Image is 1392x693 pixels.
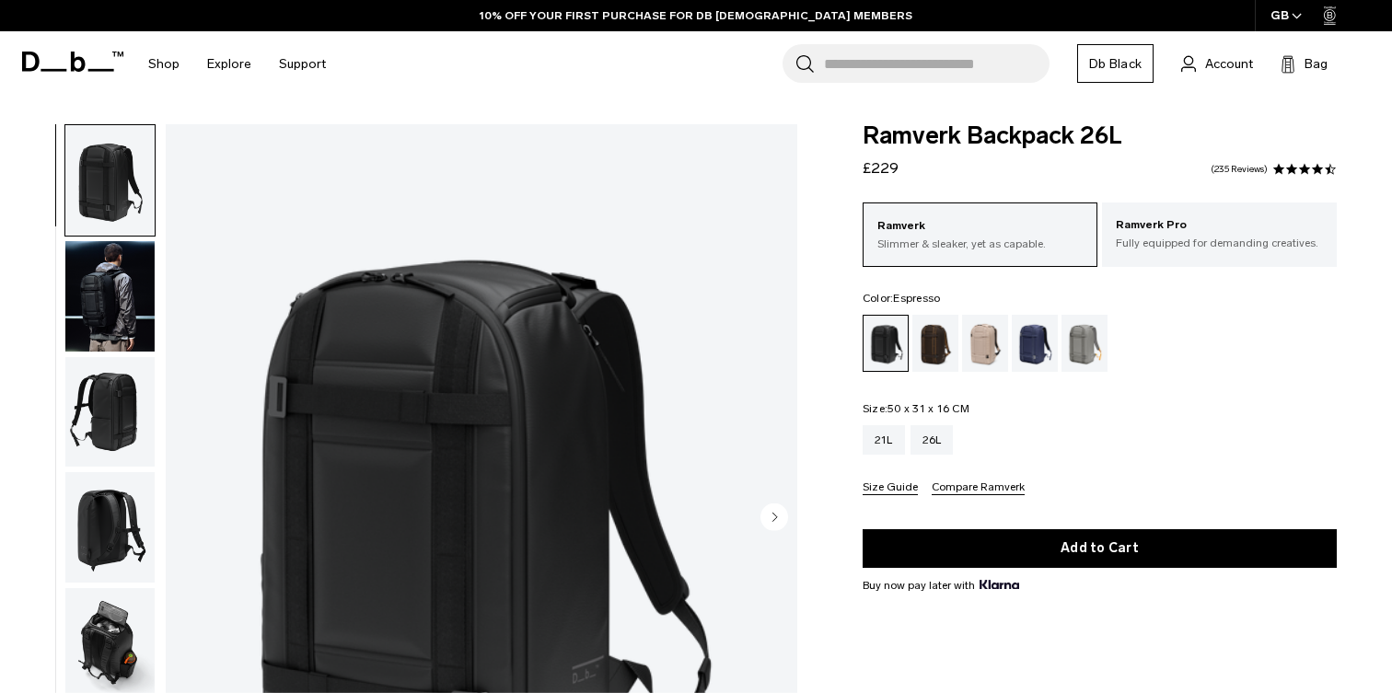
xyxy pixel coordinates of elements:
span: Account [1205,54,1253,74]
img: Ramverk Backpack 26L Black Out [65,357,155,468]
button: Size Guide [863,481,918,495]
button: Ramverk Backpack 26L Black Out [64,356,156,468]
legend: Size: [863,403,969,414]
legend: Color: [863,293,941,304]
button: Ramverk Backpack 26L Black Out [64,240,156,352]
img: Ramverk Backpack 26L Black Out [65,125,155,236]
a: Ramverk Pro Fully equipped for demanding creatives. [1102,202,1337,265]
img: {"height" => 20, "alt" => "Klarna"} [980,580,1019,589]
button: Next slide [760,502,788,534]
nav: Main Navigation [134,31,340,97]
span: Buy now pay later with [863,577,1019,594]
button: Add to Cart [863,529,1337,568]
a: Fogbow Beige [962,315,1008,372]
span: Ramverk Backpack 26L [863,124,1337,148]
a: 21L [863,425,905,455]
a: 235 reviews [1211,165,1268,174]
img: Ramverk Backpack 26L Black Out [65,241,155,352]
p: Ramverk Pro [1116,216,1323,235]
a: Sand Grey [1061,315,1108,372]
button: Ramverk Backpack 26L Black Out [64,471,156,583]
span: Bag [1305,54,1328,74]
a: Espresso [912,315,958,372]
span: £229 [863,159,899,177]
span: 50 x 31 x 16 CM [887,402,969,415]
a: Db Black [1077,44,1154,83]
p: Fully equipped for demanding creatives. [1116,235,1323,251]
p: Slimmer & sleaker, yet as capable. [877,236,1083,252]
a: Account [1181,52,1253,75]
a: Black Out [863,315,909,372]
span: Espresso [893,292,940,305]
button: Bag [1281,52,1328,75]
a: Explore [207,31,251,97]
button: Compare Ramverk [932,481,1025,495]
button: Ramverk Backpack 26L Black Out [64,124,156,237]
p: Ramverk [877,217,1083,236]
a: 10% OFF YOUR FIRST PURCHASE FOR DB [DEMOGRAPHIC_DATA] MEMBERS [480,7,912,24]
a: Support [279,31,326,97]
a: Shop [148,31,180,97]
img: Ramverk Backpack 26L Black Out [65,472,155,583]
a: 26L [911,425,954,455]
a: Blue Hour [1012,315,1058,372]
